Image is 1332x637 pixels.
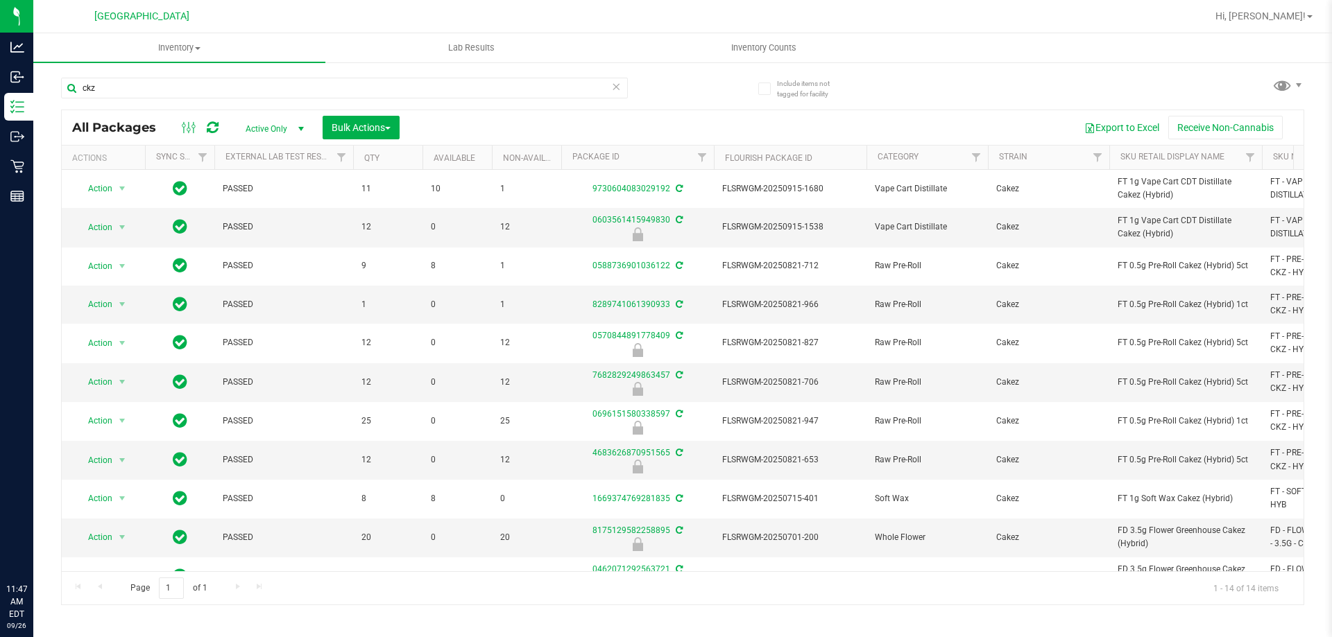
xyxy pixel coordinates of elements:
[777,78,846,99] span: Include items not tagged for facility
[559,460,716,473] div: Newly Received
[10,189,24,203] inline-svg: Reports
[965,146,988,169] a: Filter
[592,564,670,574] a: 0462071292563721
[431,453,484,466] span: 0
[572,152,620,162] a: Package ID
[114,451,131,470] span: select
[76,372,113,392] span: Action
[1118,336,1254,349] span: FT 0.5g Pre-Roll Cakez (Hybrid) 5ct
[617,33,910,62] a: Inventory Counts
[875,492,980,505] span: Soft Wax
[76,333,113,353] span: Action
[500,259,553,272] span: 1
[33,42,325,54] span: Inventory
[875,415,980,428] span: Raw Pre-Roll
[592,215,670,225] a: 0603561415949830
[223,259,345,272] span: PASSED
[999,152,1027,162] a: Strain
[722,259,858,272] span: FLSRWGM-20250821-712
[996,415,1101,428] span: Cakez
[431,531,484,544] span: 0
[173,489,187,508] span: In Sync
[722,531,858,544] span: FLSRWGM-20250701-200
[114,256,131,276] span: select
[173,450,187,469] span: In Sync
[223,376,345,389] span: PASSED
[592,299,670,309] a: 8289741061390933
[173,333,187,352] span: In Sync
[225,152,334,162] a: External Lab Test Result
[159,577,184,599] input: 1
[156,152,210,162] a: Sync Status
[559,421,716,435] div: Newly Received
[722,415,858,428] span: FLSRWGM-20250821-947
[592,448,670,457] a: 4683626870951565
[114,489,131,508] span: select
[996,376,1101,389] span: Cakez
[592,331,670,340] a: 0570844891778409
[223,531,345,544] span: PASSED
[361,492,414,505] span: 8
[76,411,113,430] span: Action
[1118,563,1254,589] span: FD 3.5g Flower Greenhouse Cakez (Hybrid)
[61,78,628,98] input: Search Package ID, Item Name, SKU, Lot or Part Number...
[114,333,131,353] span: select
[674,261,683,270] span: Sync from Compliance System
[434,153,475,163] a: Available
[674,299,683,309] span: Sync from Compliance System
[114,566,131,586] span: select
[996,220,1101,234] span: Cakez
[361,531,414,544] span: 20
[1118,415,1254,428] span: FT 0.5g Pre-Roll Cakez (Hybrid) 1ct
[173,295,187,314] span: In Sync
[1075,116,1168,139] button: Export to Excel
[1086,146,1109,169] a: Filter
[712,42,815,54] span: Inventory Counts
[76,179,113,198] span: Action
[223,453,345,466] span: PASSED
[1215,10,1306,21] span: Hi, [PERSON_NAME]!
[1118,259,1254,272] span: FT 0.5g Pre-Roll Cakez (Hybrid) 5ct
[76,295,113,314] span: Action
[10,130,24,143] inline-svg: Outbound
[500,336,553,349] span: 12
[592,494,670,503] a: 1669374769281835
[996,182,1101,195] span: Cakez
[361,298,414,311] span: 1
[725,153,812,163] a: Flourish Package ID
[330,146,353,169] a: Filter
[722,336,858,349] span: FLSRWGM-20250821-827
[323,116,400,139] button: Bulk Actions
[1239,146,1262,169] a: Filter
[674,409,683,419] span: Sync from Compliance System
[431,259,484,272] span: 8
[10,70,24,84] inline-svg: Inbound
[500,298,553,311] span: 1
[1120,152,1224,162] a: Sku Retail Display Name
[500,182,553,195] span: 1
[611,78,621,96] span: Clear
[361,182,414,195] span: 11
[722,220,858,234] span: FLSRWGM-20250915-1538
[223,570,345,583] span: PASSED
[1118,524,1254,550] span: FD 3.5g Flower Greenhouse Cakez (Hybrid)
[722,570,858,583] span: FLSRWGM-20250701-225
[996,492,1101,505] span: Cakez
[10,159,24,173] inline-svg: Retail
[431,415,484,428] span: 0
[114,218,131,237] span: select
[173,372,187,392] span: In Sync
[722,453,858,466] span: FLSRWGM-20250821-653
[173,527,187,547] span: In Sync
[674,494,683,503] span: Sync from Compliance System
[500,415,553,428] span: 25
[592,184,670,193] a: 9730604083029192
[875,220,980,234] span: Vape Cart Distillate
[875,336,980,349] span: Raw Pre-Roll
[1273,152,1315,162] a: SKU Name
[875,376,980,389] span: Raw Pre-Roll
[114,527,131,547] span: select
[76,489,113,508] span: Action
[76,256,113,276] span: Action
[119,577,219,599] span: Page of 1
